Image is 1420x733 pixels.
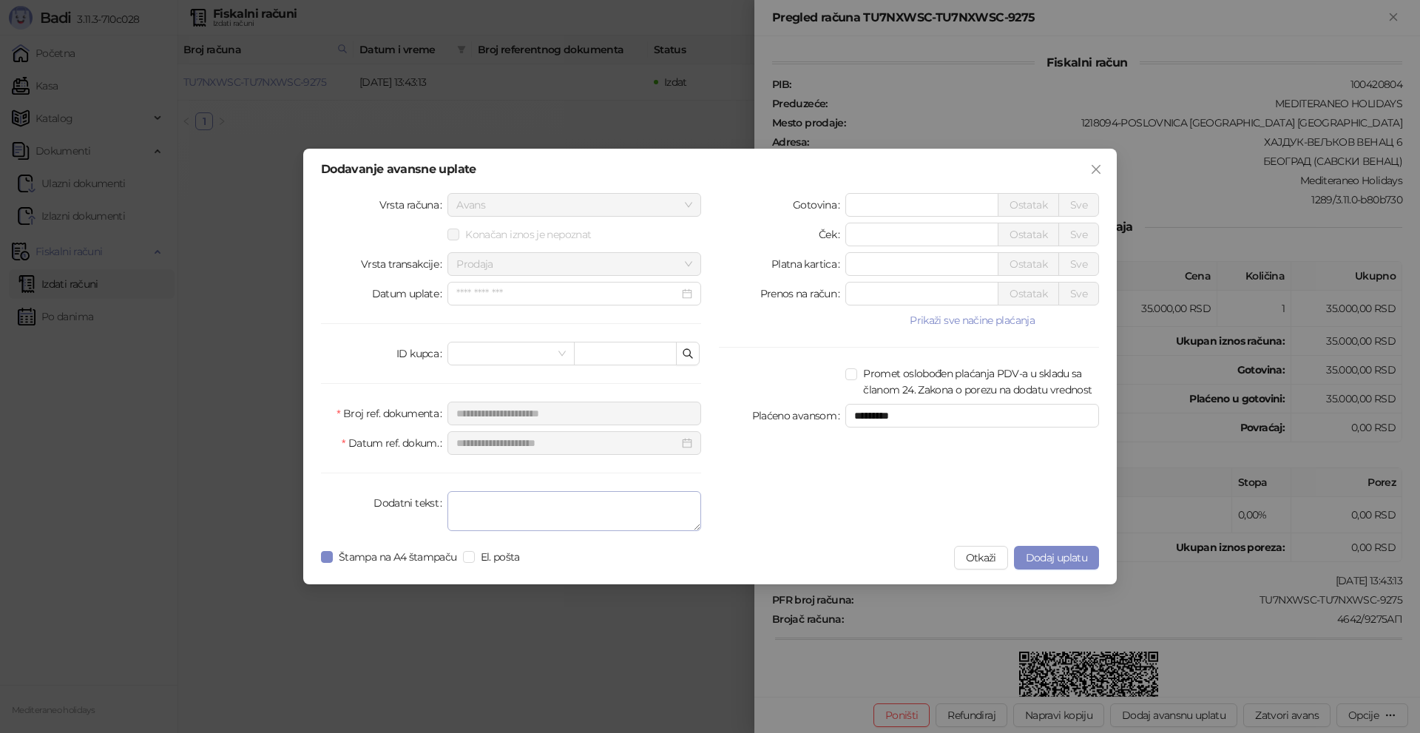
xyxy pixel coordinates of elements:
label: Prenos na račun [760,282,846,305]
label: Dodatni tekst [373,491,447,515]
button: Ostatak [998,223,1059,246]
span: Dodaj uplatu [1026,551,1087,564]
label: Broj ref. dokumenta [337,402,447,425]
label: Datum uplate [372,282,448,305]
span: El. pošta [475,549,526,565]
button: Dodaj uplatu [1014,546,1099,570]
button: Close [1084,158,1108,181]
button: Sve [1058,282,1099,305]
span: Konačan iznos je nepoznat [459,226,597,243]
button: Ostatak [998,282,1059,305]
button: Ostatak [998,252,1059,276]
label: Ček [819,223,845,246]
input: Broj ref. dokumenta [447,402,701,425]
textarea: Dodatni tekst [447,491,701,531]
span: Štampa na A4 štampaču [333,549,463,565]
label: ID kupca [396,342,447,365]
button: Otkaži [954,546,1008,570]
span: Avans [456,194,692,216]
label: Platna kartica [771,252,845,276]
button: Prikaži sve načine plaćanja [845,311,1099,329]
span: Prodaja [456,253,692,275]
button: Sve [1058,252,1099,276]
span: Zatvori [1084,163,1108,175]
button: Sve [1058,193,1099,217]
div: Dodavanje avansne uplate [321,163,1099,175]
label: Gotovina [793,193,845,217]
input: Datum ref. dokum. [456,435,679,451]
label: Plaćeno avansom [752,404,846,428]
label: Datum ref. dokum. [342,431,447,455]
label: Vrsta transakcije [361,252,448,276]
span: close [1090,163,1102,175]
button: Sve [1058,223,1099,246]
button: Ostatak [998,193,1059,217]
input: Datum uplate [456,286,679,302]
label: Vrsta računa [379,193,448,217]
span: Promet oslobođen plaćanja PDV-a u skladu sa članom 24. Zakona o porezu na dodatu vrednost [857,365,1099,398]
